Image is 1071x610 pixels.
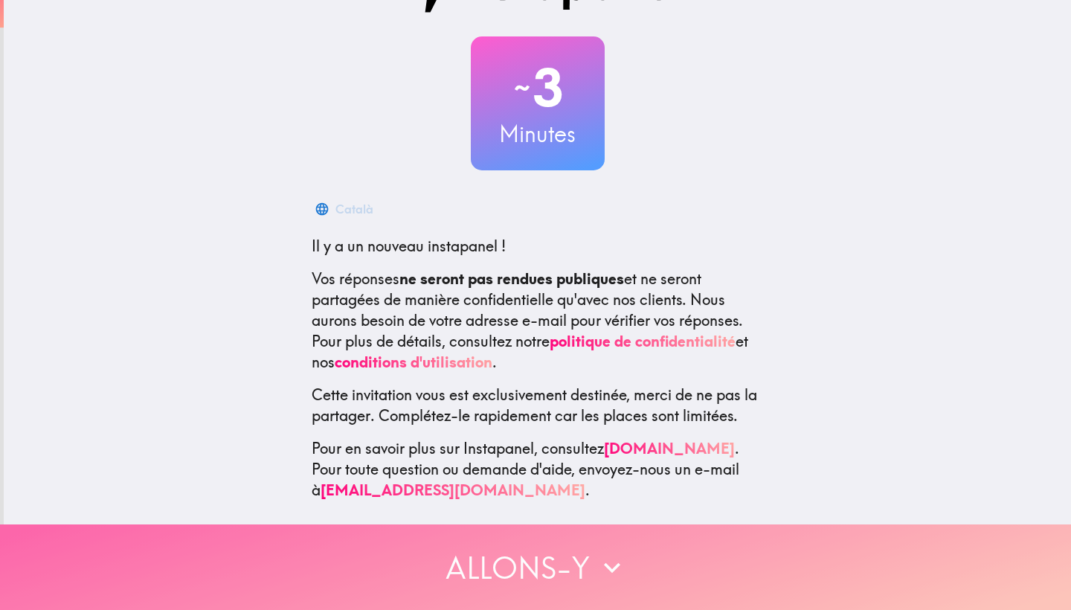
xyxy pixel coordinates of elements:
[312,237,506,255] span: Il y a un nouveau instapanel !
[471,118,605,150] h3: Minutes
[321,481,585,499] a: [EMAIL_ADDRESS][DOMAIN_NAME]
[512,65,533,110] span: ~
[604,439,735,457] a: [DOMAIN_NAME]
[471,57,605,118] h2: 3
[550,332,736,350] a: politique de confidentialité
[312,194,379,224] button: Català
[335,353,492,371] a: conditions d'utilisation
[312,385,764,426] p: Cette invitation vous est exclusivement destinée, merci de ne pas la partager. Complétez-le rapid...
[312,269,764,373] p: Vos réponses et ne seront partagées de manière confidentielle qu'avec nos clients. Nous aurons be...
[399,269,624,288] b: ne seront pas rendues publiques
[312,438,764,501] p: Pour en savoir plus sur Instapanel, consultez . Pour toute question ou demande d'aide, envoyez-no...
[335,199,373,219] div: Català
